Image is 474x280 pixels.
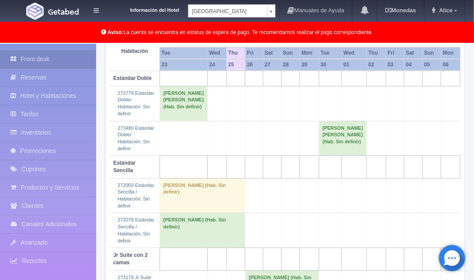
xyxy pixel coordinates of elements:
th: 06 [441,59,460,71]
td: [PERSON_NAME] [PERSON_NAME] (Hab. Sin definir) [160,86,207,121]
th: Thu [227,47,245,59]
th: 02 [367,59,386,71]
b: Monedas [385,7,416,14]
img: Getabed [48,8,79,15]
th: Wed [208,47,227,59]
span: Alice [437,7,453,14]
th: Tue [160,47,207,59]
b: Estándar Sencilla [113,160,136,173]
th: 28 [281,59,300,71]
a: 273779 Estándar Doble/Habitación: Sin definir [118,90,154,116]
a: 273480 Estándar Doble/Habitación: Sin definir [118,125,154,151]
th: 29 [300,59,319,71]
a: [GEOGRAPHIC_DATA] [188,4,275,17]
th: 24 [208,59,227,71]
th: Sun [422,47,441,59]
th: Mon [441,47,460,59]
th: Fri [386,47,404,59]
th: 30 [319,59,342,71]
th: 03 [386,59,404,71]
span: [GEOGRAPHIC_DATA] [192,5,264,18]
th: Sat [263,47,281,59]
td: [PERSON_NAME] (Hab. Sin definir) [160,213,245,248]
th: Mon [300,47,319,59]
th: 23 [160,59,207,71]
th: Wed [342,47,367,59]
a: 272050 Estándar Sencilla /Habitación: Sin definir [118,183,154,208]
td: [PERSON_NAME] [PERSON_NAME] (Hab. Sin definir) [319,121,366,156]
th: Fri [245,47,263,59]
th: 05 [422,59,441,71]
strong: Habitación [121,48,148,54]
th: Tue [319,47,342,59]
th: 27 [263,59,281,71]
img: Getabed [26,3,44,20]
dt: Información del Hotel [109,4,179,14]
th: Sun [281,47,300,59]
b: Jr Suite con 2 camas [113,252,148,266]
td: [PERSON_NAME] (Hab. Sin definir) [160,178,245,213]
b: Estándar Doble [113,75,152,81]
th: Sat [404,47,422,59]
th: 04 [404,59,422,71]
b: Aviso: [108,29,123,35]
th: 01 [342,59,367,71]
a: 272078 Estándar Sencilla /Habitación: Sin definir [118,217,154,243]
th: Thu [367,47,386,59]
th: 25 [227,59,245,71]
th: 26 [245,59,263,71]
